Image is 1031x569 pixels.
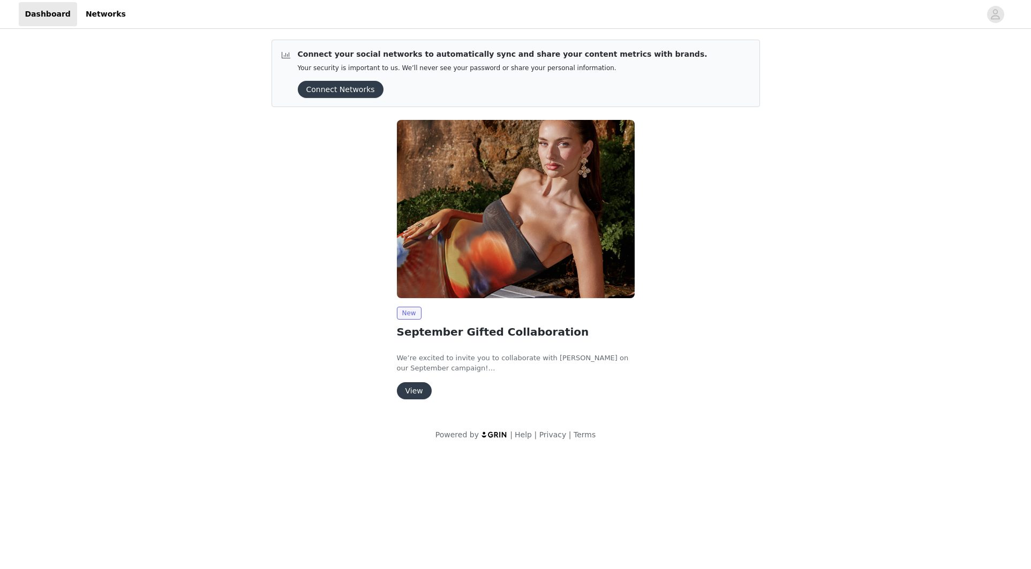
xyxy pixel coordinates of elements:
h2: September Gifted Collaboration [397,324,635,340]
span: New [397,307,422,320]
a: Privacy [539,430,567,439]
a: Help [515,430,532,439]
button: Connect Networks [298,81,383,98]
span: Powered by [435,430,479,439]
span: | [534,430,537,439]
a: Dashboard [19,2,77,26]
div: avatar [990,6,1000,23]
img: logo [481,431,508,438]
span: | [569,430,571,439]
span: | [510,430,513,439]
a: View [397,387,432,395]
p: Your security is important to us. We’ll never see your password or share your personal information. [298,64,708,72]
button: View [397,382,432,399]
img: Peppermayo EU [397,120,635,298]
p: Connect your social networks to automatically sync and share your content metrics with brands. [298,49,708,60]
p: We’re excited to invite you to collaborate with [PERSON_NAME] on our September campaign! [397,353,635,374]
a: Terms [574,430,596,439]
a: Networks [79,2,132,26]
